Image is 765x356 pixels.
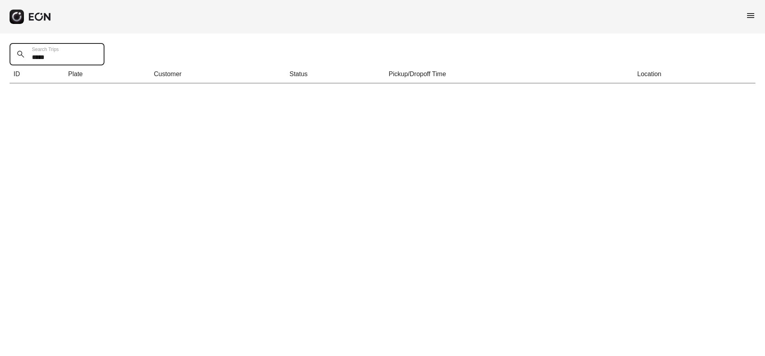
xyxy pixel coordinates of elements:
th: Pickup/Dropoff Time [385,65,633,83]
th: Status [285,65,385,83]
label: Search Trips [32,46,59,53]
span: menu [746,11,755,20]
th: ID [10,65,64,83]
th: Plate [64,65,150,83]
th: Customer [150,65,285,83]
th: Location [633,65,755,83]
